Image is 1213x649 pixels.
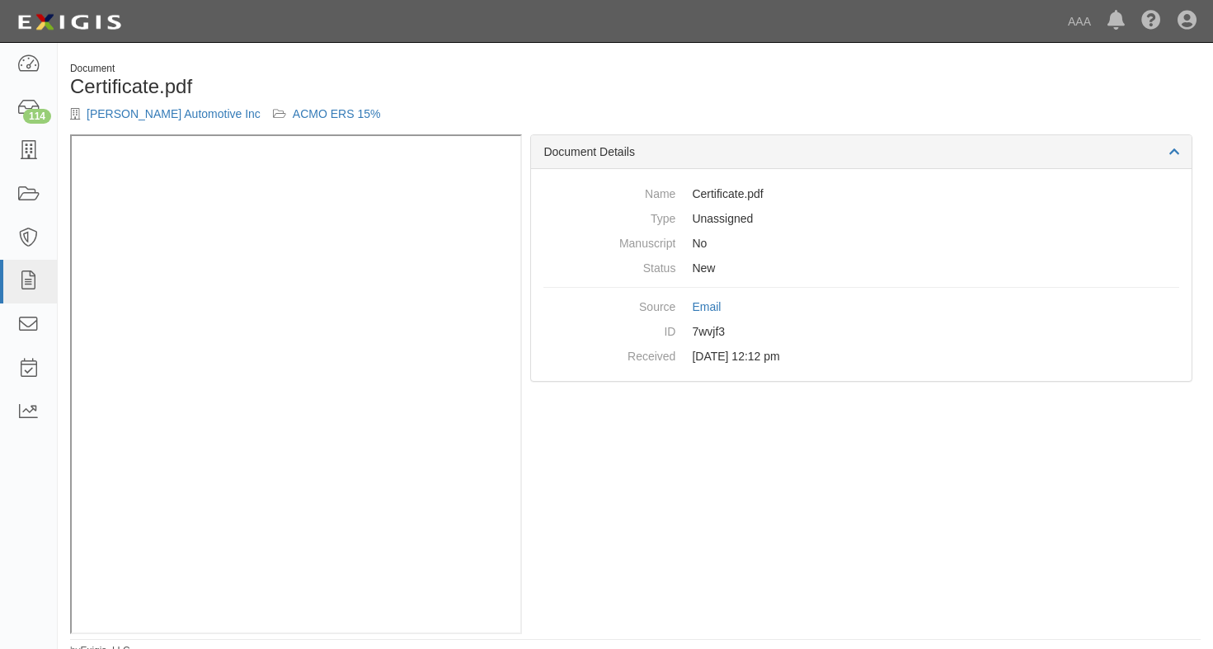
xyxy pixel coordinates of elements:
[543,319,1179,344] dd: 7wvjf3
[87,107,261,120] a: [PERSON_NAME] Automotive Inc
[1141,12,1161,31] i: Help Center - Complianz
[543,206,1179,231] dd: Unassigned
[543,344,675,364] dt: Received
[543,181,675,202] dt: Name
[543,181,1179,206] dd: Certificate.pdf
[543,231,675,252] dt: Manuscript
[543,294,675,315] dt: Source
[543,231,1179,256] dd: No
[23,109,51,124] div: 114
[543,319,675,340] dt: ID
[543,256,675,276] dt: Status
[1060,5,1099,38] a: AAA
[543,206,675,227] dt: Type
[531,135,1192,169] div: Document Details
[12,7,126,37] img: logo-5460c22ac91f19d4615b14bd174203de0afe785f0fc80cf4dbbc73dc1793850b.png
[70,62,623,76] div: Document
[692,300,721,313] a: Email
[543,256,1179,280] dd: New
[293,107,381,120] a: ACMO ERS 15%
[543,344,1179,369] dd: [DATE] 12:12 pm
[70,76,623,97] h1: Certificate.pdf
